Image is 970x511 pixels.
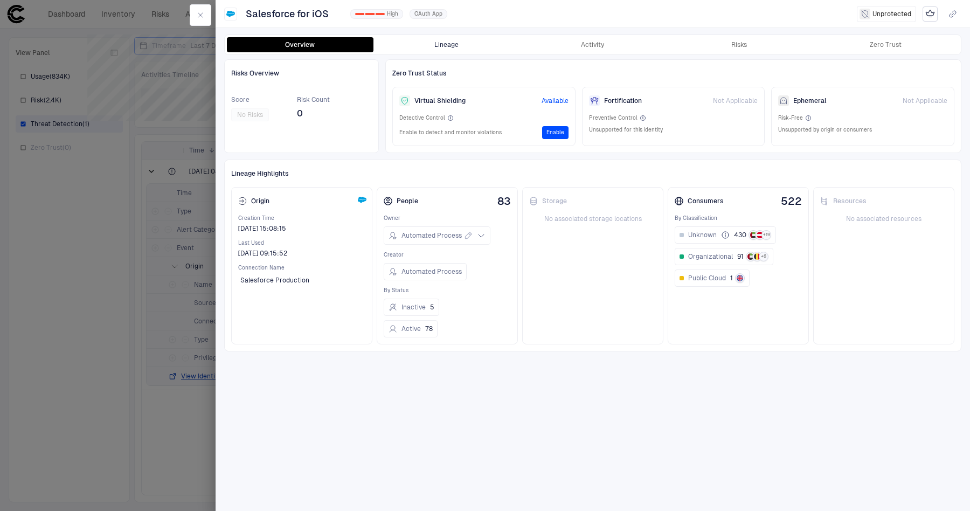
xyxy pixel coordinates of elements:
button: Enable [542,126,569,139]
span: Creation Time [238,215,365,222]
span: Connection Name [238,264,365,272]
button: Public Cloud1GB [675,270,750,287]
img: AT [757,232,763,238]
span: Salesforce Production [240,276,309,285]
button: Salesforce for iOS [244,5,344,23]
span: Available [542,96,569,105]
span: Unsupported for this identity [589,126,663,134]
span: Unknown [688,231,717,239]
span: Not Applicable [713,96,758,105]
span: No associated storage locations [529,215,656,223]
div: Storage [529,197,567,205]
span: Automated Process [401,267,462,276]
span: Risk Count [297,95,330,104]
div: 04/09/2014 14:08:15 (GMT+00:00 UTC) [238,224,286,233]
span: Fortification [604,96,642,105]
div: Consumers [675,197,724,205]
span: Salesforce for iOS [246,8,329,20]
span: 1 [730,274,733,282]
span: 522 [781,195,802,207]
span: [DATE] 15:08:15 [238,224,286,233]
button: Lineage [373,37,520,52]
span: Organizational [688,252,733,261]
span: No Risks [237,111,263,119]
div: 20/08/2025 08:15:52 (GMT+00:00 UTC) [238,249,287,258]
span: 78 [425,324,433,333]
span: Risk-Free [778,114,803,122]
div: Risks Overview [231,66,372,80]
span: 0 [297,108,330,119]
div: Origin [238,197,269,205]
span: Ephemeral [793,96,827,105]
button: Unknown430AEAT+19 [675,226,776,244]
span: 83 [497,195,511,207]
div: Salesforce [357,196,365,204]
span: Unsupported by origin or consumers [778,126,872,134]
span: 5 [430,303,434,312]
span: 430 [734,231,746,239]
button: Salesforce Production [238,272,324,289]
span: High [387,10,398,18]
span: + 19 [763,231,770,239]
span: [DATE] 09:15:52 [238,249,287,258]
button: Activity [519,37,666,52]
span: Enable to detect and monitor violations [399,129,502,136]
span: Creator [384,251,511,259]
div: 0 [355,13,364,15]
img: BE [754,253,760,260]
span: No associated resources [820,215,947,223]
div: Lineage Highlights [231,167,954,181]
span: Owner [384,215,511,222]
img: AE [750,232,757,238]
button: Overview [227,37,373,52]
div: Salesforce [226,10,235,18]
span: Not Applicable [903,96,947,105]
div: People [384,197,418,205]
span: Score [231,95,269,104]
div: Risks [731,40,747,49]
span: Virtual Shielding [414,96,466,105]
span: + 6 [761,253,766,260]
div: Mark as Crown Jewel [923,6,938,22]
button: Active78 [384,320,438,337]
div: 1 [365,13,375,15]
span: By Status [384,287,511,294]
div: 2 [376,13,385,15]
img: AE [747,253,754,260]
button: Inactive5 [384,299,439,316]
span: Preventive Control [589,114,638,122]
span: Public Cloud [688,274,726,282]
span: Detective Control [399,114,445,122]
div: Resources [820,197,867,205]
div: Zero Trust [870,40,902,49]
span: By Classification [675,215,802,222]
span: OAuth App [414,10,442,18]
button: Organizational91AEBE+6 [675,248,773,265]
div: Zero Trust Status [392,66,954,80]
span: Unprotected [872,10,911,18]
span: 91 [737,252,744,261]
span: Automated Process [401,231,462,240]
img: GB [737,275,743,281]
button: Automated Process [384,263,467,280]
span: Last Used [238,239,365,247]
